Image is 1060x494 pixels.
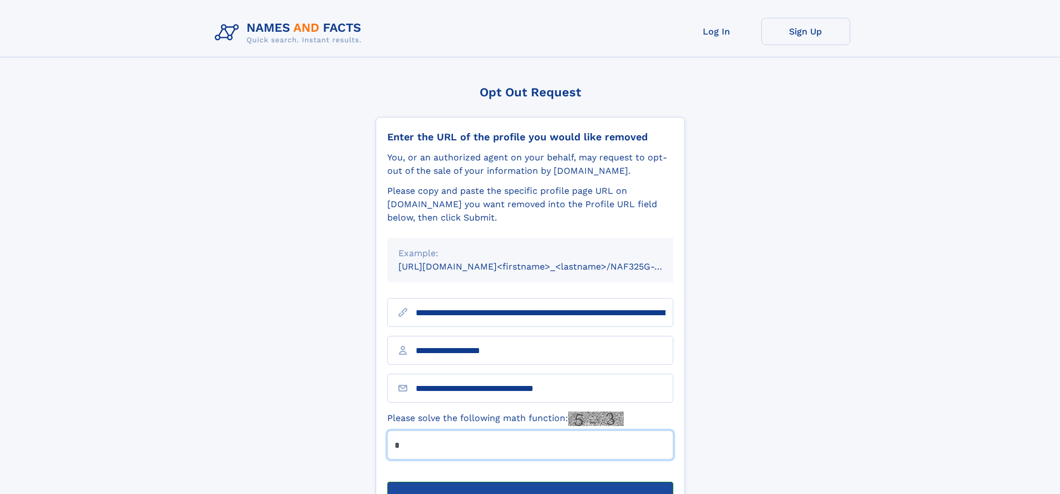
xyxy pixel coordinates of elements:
[672,18,761,45] a: Log In
[387,131,673,143] div: Enter the URL of the profile you would like removed
[761,18,850,45] a: Sign Up
[387,412,624,426] label: Please solve the following math function:
[387,184,673,224] div: Please copy and paste the specific profile page URL on [DOMAIN_NAME] you want removed into the Pr...
[376,85,685,99] div: Opt Out Request
[398,261,694,272] small: [URL][DOMAIN_NAME]<firstname>_<lastname>/NAF325G-xxxxxxxx
[387,151,673,178] div: You, or an authorized agent on your behalf, may request to opt-out of the sale of your informatio...
[398,247,662,260] div: Example:
[210,18,371,48] img: Logo Names and Facts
